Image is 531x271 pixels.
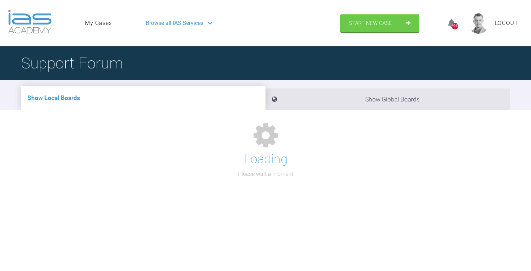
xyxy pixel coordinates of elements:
[265,88,510,110] li: Show Global Boards
[495,19,518,28] a: Logout
[452,23,458,29] div: 6947
[85,19,112,28] a: My Cases
[349,20,392,26] span: Start New Case
[244,149,288,170] h1: Loading
[238,170,293,179] p: Please wait a moment
[146,19,203,28] span: Browse all IAS Services
[340,14,419,32] a: Start New Case
[8,10,52,34] img: logo-light.3e3ef733.png
[468,13,489,34] img: profile.png
[21,86,265,110] li: Show Local Boards
[21,51,123,75] h1: Support Forum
